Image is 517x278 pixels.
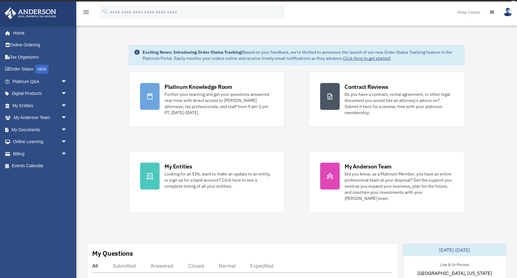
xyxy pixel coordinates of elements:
i: search [102,8,109,15]
div: Did you know, as a Platinum Member, you have an entire professional team at your disposal? Get th... [345,171,453,201]
div: Answered [150,263,173,269]
div: Platinum Knowledge Room [164,83,232,91]
span: arrow_drop_down [61,124,73,136]
img: Anderson Advisors Platinum Portal [3,7,58,19]
a: Contract Reviews Do you have a contract, rental agreement, or other legal document you would like... [309,72,465,127]
div: Expedited [250,263,273,269]
a: Digital Productsarrow_drop_down [4,88,76,100]
div: NEW [35,65,49,74]
a: Billingarrow_drop_down [4,148,76,160]
span: arrow_drop_down [61,99,73,112]
div: Do you have a contract, rental agreement, or other legal document you would like an attorney's ad... [345,91,453,116]
span: arrow_drop_down [61,112,73,124]
a: My Anderson Teamarrow_drop_down [4,112,76,124]
i: menu [82,9,90,16]
a: My Entitiesarrow_drop_down [4,99,76,112]
div: My Anderson Team [345,163,392,170]
div: Further your learning and get your questions answered real-time with direct access to [PERSON_NAM... [164,91,273,116]
a: My Entities Looking for an EIN, want to make an update to an entity, or sign up for a bank accoun... [129,151,284,213]
a: menu [82,11,90,16]
a: Click Here to get started! [343,56,391,61]
div: Live & In-Person [435,261,474,267]
a: Online Learningarrow_drop_down [4,136,76,148]
div: [DATE]-[DATE] [403,244,506,256]
a: Online Ordering [4,39,76,51]
div: Looking for an EIN, want to make an update to an entity, or sign up for a bank account? Click her... [164,171,273,189]
span: arrow_drop_down [61,75,73,88]
span: arrow_drop_down [61,136,73,148]
div: My Questions [92,249,133,258]
a: Order StatusNEW [4,63,76,76]
strong: Exciting News: Introducing Order Status Tracking! [143,49,243,55]
span: arrow_drop_down [61,88,73,100]
div: Contract Reviews [345,83,388,91]
a: My Anderson Team Did you know, as a Platinum Member, you have an entire professional team at your... [309,151,465,213]
a: Platinum Knowledge Room Further your learning and get your questions answered real-time with dire... [129,72,284,127]
div: Based on your feedback, we're thrilled to announce the launch of our new Order Status Tracking fe... [143,49,459,61]
a: Events Calendar [4,160,76,172]
a: Home [4,27,73,39]
div: close [512,1,515,5]
div: Submitted [113,263,136,269]
div: Get a chance to win 6 months of Platinum for free just by filling out this [181,2,314,9]
div: Normal [219,263,236,269]
div: Closed [188,263,204,269]
a: Platinum Q&Aarrow_drop_down [4,75,76,88]
a: My Documentsarrow_drop_down [4,124,76,136]
a: Tax Organizers [4,51,76,63]
div: All [92,263,98,269]
span: [GEOGRAPHIC_DATA], [US_STATE] [417,269,492,277]
span: arrow_drop_down [61,148,73,160]
img: User Pic [503,8,512,16]
div: My Entities [164,163,192,170]
a: survey [317,2,336,9]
